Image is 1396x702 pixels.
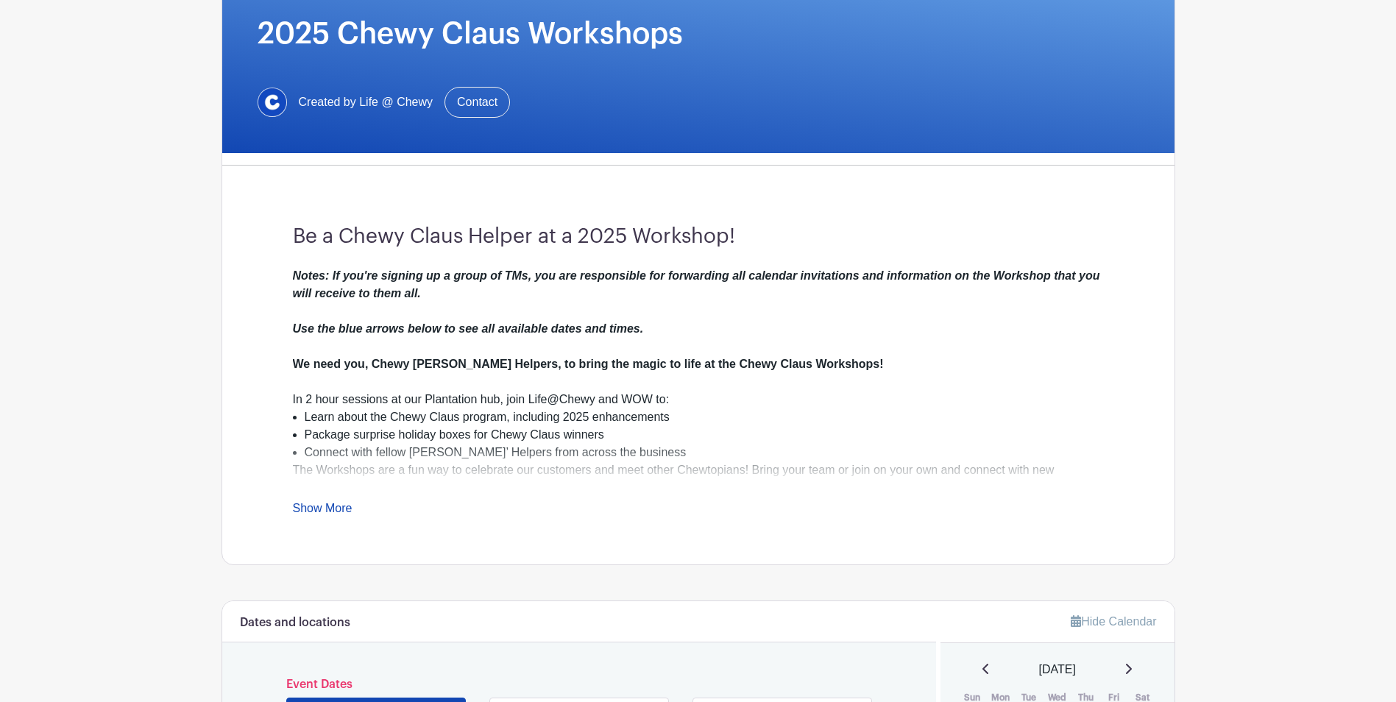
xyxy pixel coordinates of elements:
div: In 2 hour sessions at our Plantation hub, join Life@Chewy and WOW to: [293,391,1104,408]
div: The Workshops are a fun way to celebrate our customers and meet other Chewtopians! Bring your tea... [293,461,1104,585]
h6: Event Dates [283,678,876,692]
span: Created by Life @ Chewy [299,93,433,111]
li: Package surprise holiday boxes for Chewy Claus winners [305,426,1104,444]
li: Connect with fellow [PERSON_NAME]’ Helpers from across the business [305,444,1104,461]
li: Learn about the Chewy Claus program, including 2025 enhancements [305,408,1104,426]
a: Hide Calendar [1071,615,1156,628]
img: 1629734264472.jfif [258,88,287,117]
strong: We need you, Chewy [PERSON_NAME] Helpers, to bring the magic to life at the Chewy Claus Workshops! [293,358,884,370]
a: Contact [444,87,510,118]
span: [DATE] [1039,661,1076,678]
a: Show More [293,502,352,520]
h1: 2025 Chewy Claus Workshops [258,16,1139,52]
h3: Be a Chewy Claus Helper at a 2025 Workshop! [293,224,1104,249]
em: Notes: If you're signing up a group of TMs, you are responsible for forwarding all calendar invit... [293,269,1100,335]
h6: Dates and locations [240,616,350,630]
